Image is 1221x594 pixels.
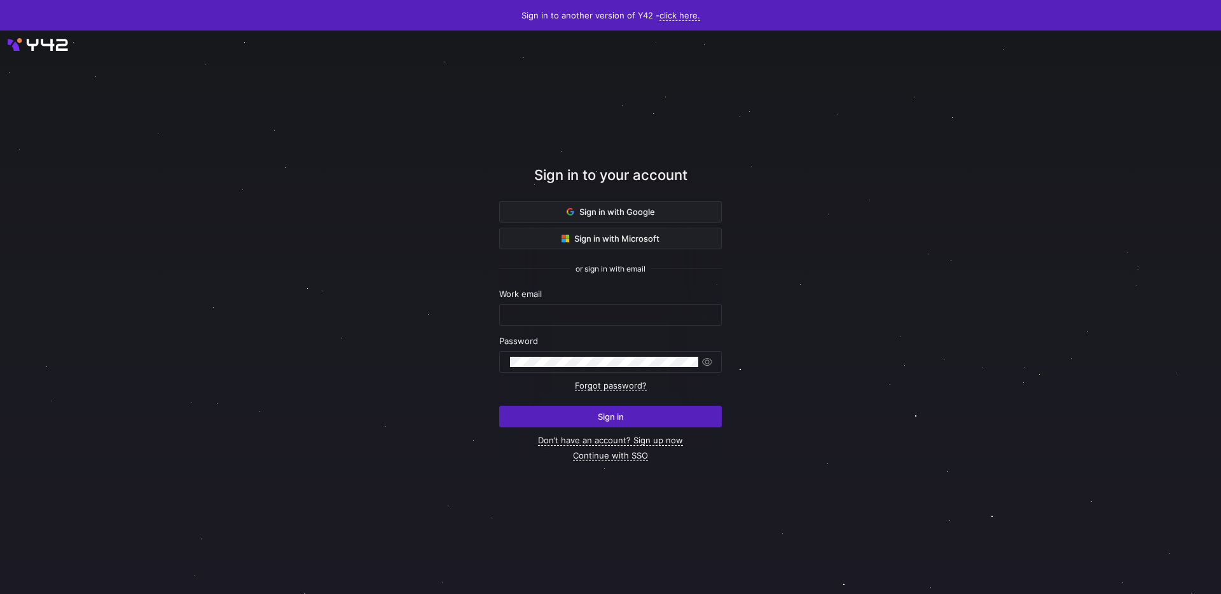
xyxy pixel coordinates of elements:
[567,207,655,217] span: Sign in with Google
[499,289,542,299] span: Work email
[573,450,648,461] a: Continue with SSO
[499,406,722,427] button: Sign in
[499,165,722,201] div: Sign in to your account
[499,228,722,249] button: Sign in with Microsoft
[562,233,659,244] span: Sign in with Microsoft
[659,10,700,21] a: click here.
[576,265,645,273] span: or sign in with email
[598,411,624,422] span: Sign in
[499,201,722,223] button: Sign in with Google
[538,435,683,446] a: Don’t have an account? Sign up now
[575,380,647,391] a: Forgot password?
[499,336,538,346] span: Password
